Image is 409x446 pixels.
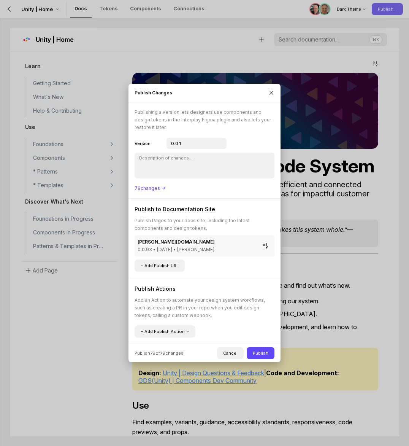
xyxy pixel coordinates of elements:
p: Publish Actions [135,284,274,293]
a: 79 changes → [135,182,274,192]
p: Publishing a version lets designers use components and design tokens in the Interplay Figma plugi... [128,102,281,131]
p: Publish Changes [135,89,172,97]
button: Cancel [217,347,244,359]
a: [PERSON_NAME][DOMAIN_NAME] [138,238,256,246]
button: + Add Publish URL [135,260,185,272]
input: Version [166,138,227,149]
div: Version [135,137,151,150]
p: Add an Action to automate your design system workflows, such as creating a PR in your repo when y... [135,296,274,319]
button: + Add Publish Action [135,325,195,338]
p: Publish 79 of 79 changes [135,350,184,356]
p: Publish to Documentation Site [135,205,274,214]
p: Publish Pages to your docs site, including the latest components and design tokens. [135,217,274,232]
div: + Add Publish Action [141,328,189,334]
button: Publish [247,347,274,359]
p: 0.0.93 • [DATE] • [PERSON_NAME] [138,246,256,253]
